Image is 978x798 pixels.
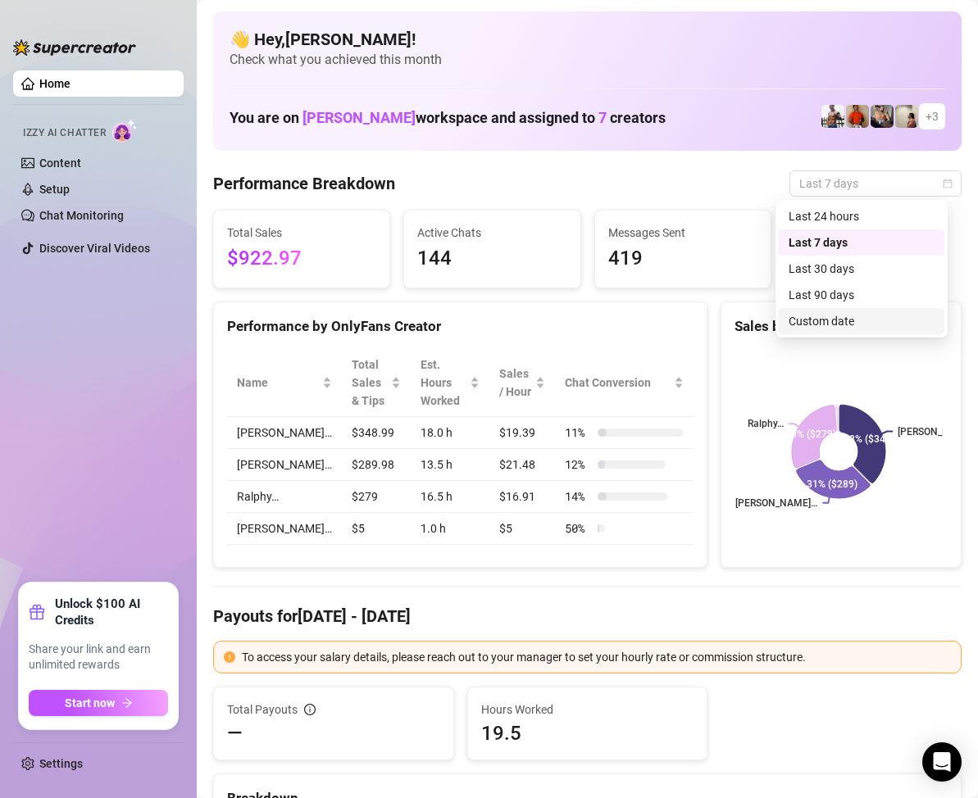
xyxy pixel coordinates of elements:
img: George [871,105,894,128]
span: Messages Sent [608,224,757,242]
div: Last 90 days [779,282,944,308]
a: Settings [39,757,83,770]
div: Last 30 days [779,256,944,282]
td: $279 [342,481,411,513]
div: Sales by OnlyFans Creator [735,315,948,338]
td: 16.5 h [411,481,489,513]
span: Chat Conversion [565,374,671,392]
div: Last 7 days [779,229,944,256]
div: Custom date [779,308,944,334]
th: Name [227,349,342,417]
span: Sales / Hour [499,365,533,401]
div: Last 24 hours [779,203,944,229]
a: Home [39,77,71,90]
td: [PERSON_NAME]… [227,513,342,545]
td: 18.0 h [411,417,489,449]
div: To access your salary details, please reach out to your manager to set your hourly rate or commis... [242,648,951,666]
div: Performance by OnlyFans Creator [227,315,694,338]
span: 50 % [565,519,591,537]
td: [PERSON_NAME]… [227,417,342,449]
button: Start nowarrow-right [29,690,168,716]
span: Active Chats [417,224,566,242]
span: Last 7 days [799,171,952,196]
span: Start now [65,696,115,710]
text: [PERSON_NAME]… [736,497,818,509]
div: Last 90 days [789,286,935,304]
td: $16.91 [489,481,556,513]
h1: You are on workspace and assigned to creators [230,109,666,127]
span: 11 % [565,424,591,442]
span: $922.97 [227,243,376,274]
span: arrow-right [121,697,133,709]
div: Last 7 days [789,234,935,252]
strong: Unlock $100 AI Credits [55,596,168,628]
span: 7 [598,109,607,126]
a: Setup [39,183,70,196]
img: logo-BBDzfeDw.svg [13,39,136,56]
span: Total Payouts [227,701,298,719]
img: JUSTIN [821,105,844,128]
span: calendar [943,179,953,188]
td: $5 [489,513,556,545]
td: $5 [342,513,411,545]
th: Total Sales & Tips [342,349,411,417]
th: Chat Conversion [555,349,694,417]
span: Total Sales & Tips [352,356,388,410]
td: [PERSON_NAME]… [227,449,342,481]
div: Last 30 days [789,260,935,278]
span: 19.5 [481,720,694,746]
a: Chat Monitoring [39,209,124,222]
span: 12 % [565,456,591,474]
span: 14 % [565,487,591,506]
div: Est. Hours Worked [421,356,466,410]
span: + 3 [926,107,939,125]
img: Ralphy [895,105,918,128]
span: 419 [608,243,757,274]
td: $21.48 [489,449,556,481]
a: Content [39,156,81,170]
span: exclamation-circle [224,651,235,663]
td: 13.5 h [411,449,489,481]
span: gift [29,604,45,620]
div: Last 24 hours [789,207,935,225]
span: — [227,720,243,746]
span: Name [237,374,319,392]
th: Sales / Hour [489,349,556,417]
span: info-circle [304,704,316,715]
td: $348.99 [342,417,411,449]
span: 144 [417,243,566,274]
h4: 👋 Hey, [PERSON_NAME] ! [230,28,945,51]
span: Total Sales [227,224,376,242]
span: Hours Worked [481,701,694,719]
div: Custom date [789,312,935,330]
td: 1.0 h [411,513,489,545]
td: $289.98 [342,449,411,481]
h4: Payouts for [DATE] - [DATE] [213,605,962,628]
h4: Performance Breakdown [213,172,395,195]
td: Ralphy… [227,481,342,513]
div: Open Intercom Messenger [922,742,962,782]
span: Check what you achieved this month [230,51,945,69]
text: Ralphy… [748,418,784,429]
a: Discover Viral Videos [39,242,150,255]
img: AI Chatter [112,119,138,143]
span: Izzy AI Chatter [23,125,106,141]
span: Share your link and earn unlimited rewards [29,642,168,673]
td: $19.39 [489,417,556,449]
span: [PERSON_NAME] [302,109,416,126]
img: Justin [846,105,869,128]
